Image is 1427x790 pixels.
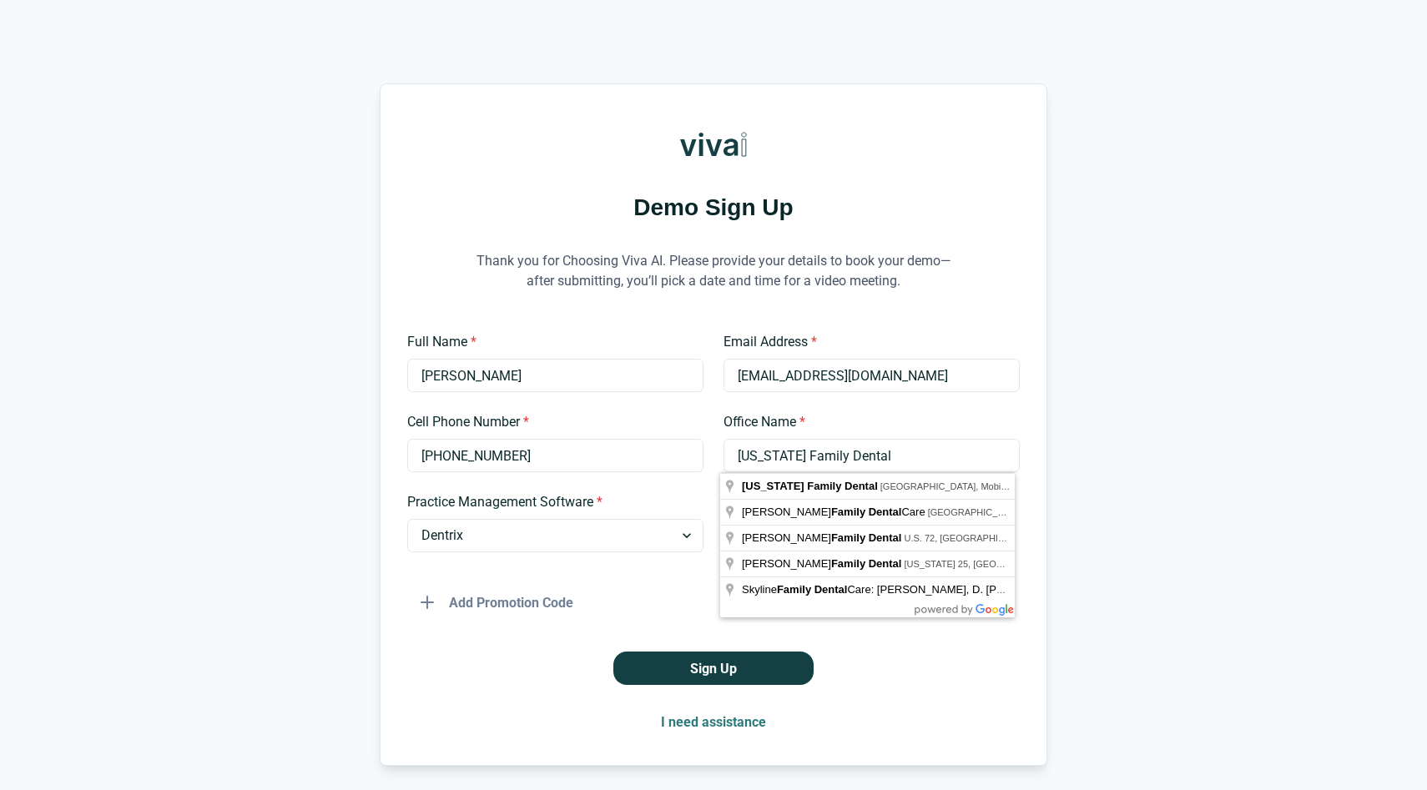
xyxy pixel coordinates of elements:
[904,533,1091,543] span: U.S. 72, [GEOGRAPHIC_DATA],
[742,506,928,518] span: [PERSON_NAME] Care
[407,492,693,512] label: Practice Management Software
[742,531,904,544] span: [PERSON_NAME]
[724,332,1010,352] label: Email Address
[831,506,902,518] span: Family Dental
[742,480,878,492] span: [US_STATE] Family Dental
[724,439,1020,472] input: Type your office name and address
[407,586,587,619] button: Add Promotion Code
[831,531,902,544] span: Family Dental
[613,652,814,685] button: Sign Up
[880,481,1109,491] span: [GEOGRAPHIC_DATA], Mobile, [GEOGRAPHIC_DATA]
[407,332,693,352] label: Full Name
[742,557,904,570] span: [PERSON_NAME]
[648,705,779,738] button: I need assistance
[904,559,1123,569] span: [US_STATE] 25, [GEOGRAPHIC_DATA],
[928,507,1154,517] span: [GEOGRAPHIC_DATA][PERSON_NAME],
[407,191,1020,224] h1: Demo Sign Up
[831,557,902,570] span: Family Dental
[724,412,1010,432] label: Office Name
[777,583,848,596] span: Family Dental
[463,230,964,312] p: Thank you for Choosing Viva AI. Please provide your details to book your demo—after submitting, y...
[407,412,693,432] label: Cell Phone Number
[680,111,747,178] img: Viva AI Logo
[742,583,1104,596] span: Skyline Care: [PERSON_NAME], D. [PERSON_NAME] DDS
